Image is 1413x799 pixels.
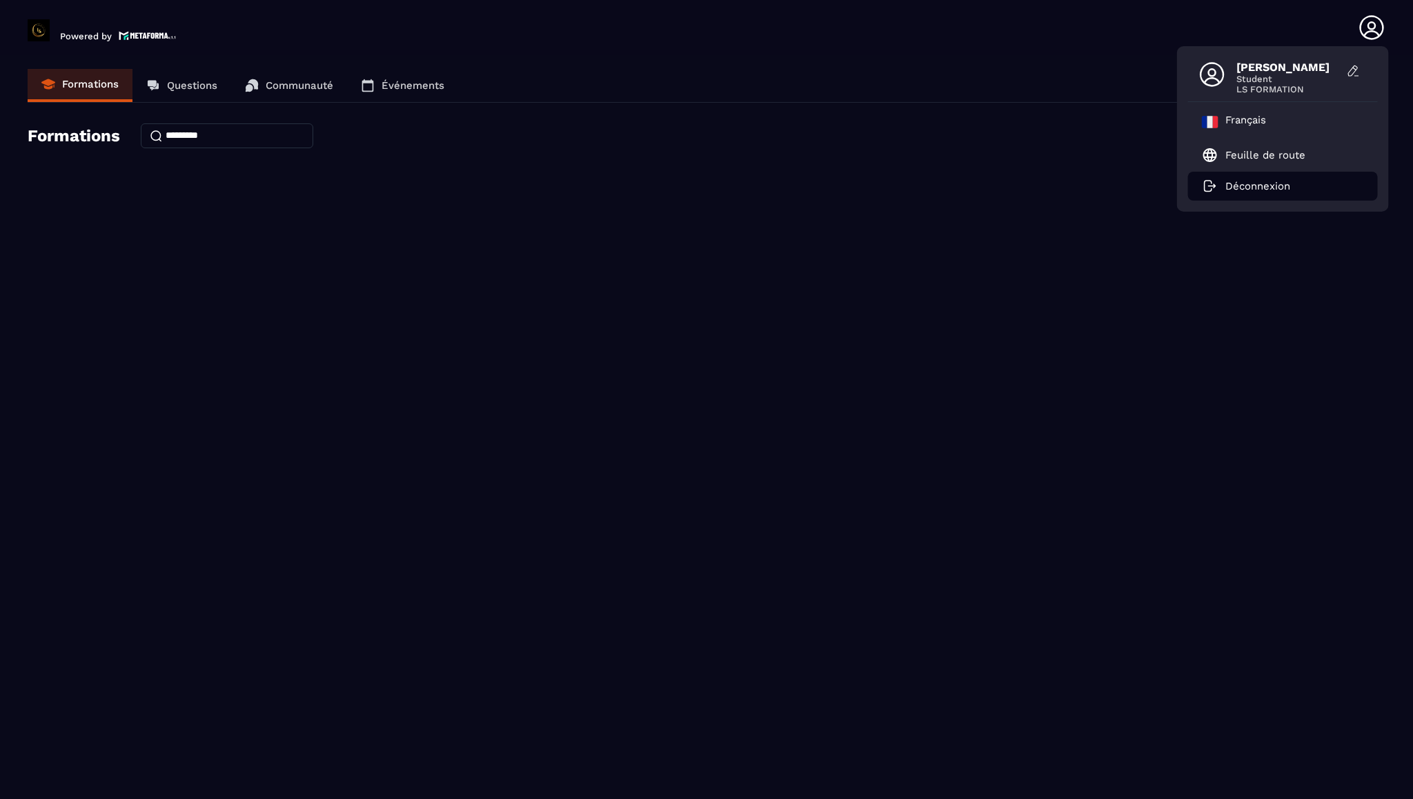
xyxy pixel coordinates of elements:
[1202,147,1305,163] a: Feuille de route
[1236,74,1340,84] span: Student
[167,79,217,92] p: Questions
[1236,61,1340,74] span: [PERSON_NAME]
[1236,84,1340,94] span: LS FORMATION
[382,79,444,92] p: Événements
[1225,149,1305,161] p: Feuille de route
[1225,180,1290,192] p: Déconnexion
[132,69,231,102] a: Questions
[347,69,458,102] a: Événements
[266,79,333,92] p: Communauté
[1225,114,1266,130] p: Français
[231,69,347,102] a: Communauté
[28,69,132,102] a: Formations
[28,126,120,145] h4: Formations
[62,78,119,90] p: Formations
[119,30,177,41] img: logo
[60,31,112,41] p: Powered by
[28,19,50,41] img: logo-branding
